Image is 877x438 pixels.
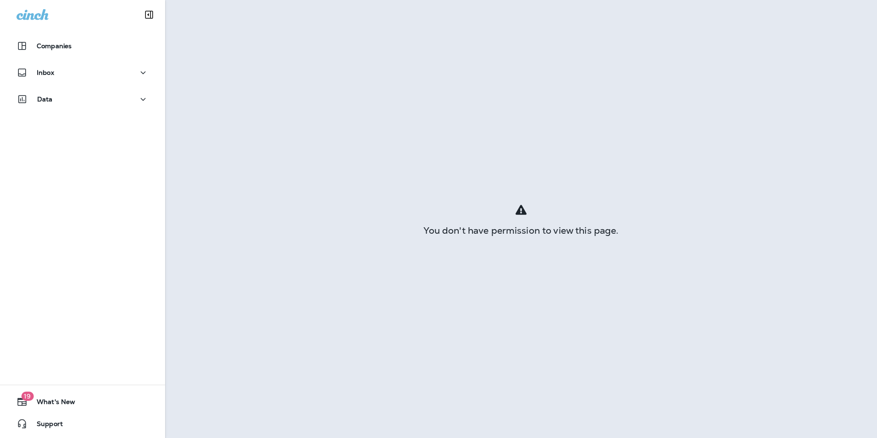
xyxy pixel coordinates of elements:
button: Data [9,90,156,108]
p: Data [37,95,53,103]
button: Inbox [9,63,156,82]
span: Support [28,420,63,431]
p: Inbox [37,69,54,76]
span: What's New [28,398,75,409]
button: 19What's New [9,393,156,411]
button: Collapse Sidebar [136,6,162,24]
span: 19 [21,392,33,401]
div: You don't have permission to view this page. [165,227,877,234]
p: Companies [37,42,72,50]
button: Companies [9,37,156,55]
button: Support [9,415,156,433]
